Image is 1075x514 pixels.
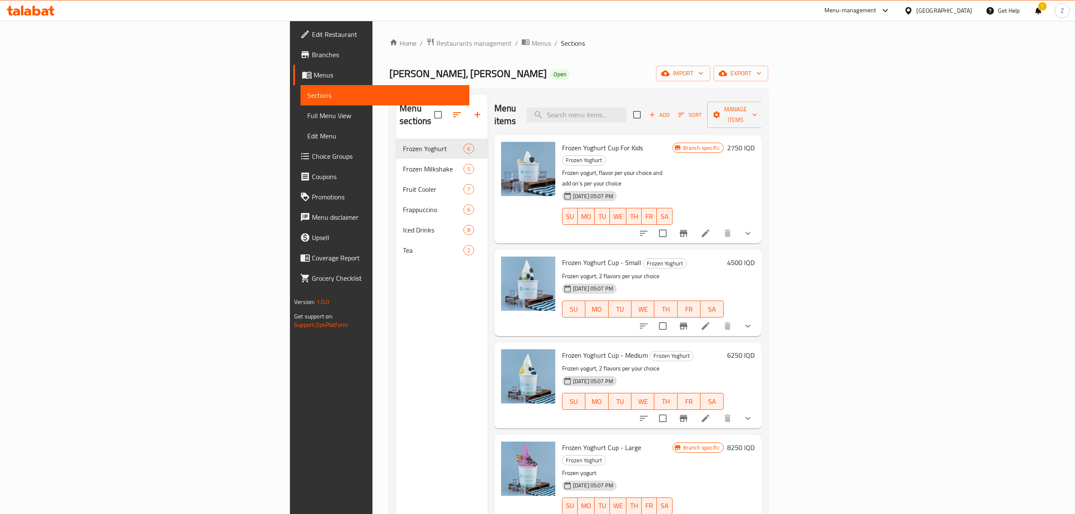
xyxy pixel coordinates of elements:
span: MO [581,210,591,223]
span: Select to update [654,317,672,335]
span: 2 [464,246,474,254]
input: search [526,108,626,122]
span: 1.0.0 [317,296,330,307]
span: MO [589,395,605,408]
span: Select section [628,106,646,124]
h2: Menu items [494,102,516,127]
a: Edit menu item [700,413,711,423]
a: Coupons [293,166,469,187]
span: Frozen Yoghurt [643,259,686,268]
button: TU [609,393,631,410]
button: TU [595,208,610,225]
span: SU [566,395,582,408]
span: Menus [532,38,551,48]
span: Choice Groups [312,151,463,161]
svg: Show Choices [743,413,753,423]
a: Grocery Checklist [293,268,469,288]
span: Frozen Yoghurt [562,456,606,465]
div: Open [550,69,570,80]
div: Iced Drinks8 [396,220,488,240]
a: Promotions [293,187,469,207]
span: Restaurants management [436,38,512,48]
p: Frozen yogurt [562,468,673,478]
span: TU [612,395,628,408]
button: delete [717,316,738,336]
span: SA [704,303,720,315]
p: Frozen yogurt, 2 flavors per your choice [562,363,724,374]
button: delete [717,408,738,428]
span: SU [566,210,574,223]
span: Iced Drinks [403,225,463,235]
span: 8 [464,226,474,234]
span: WE [635,303,651,315]
div: Frozen Yoghurt [650,351,694,361]
span: FR [645,210,653,223]
span: import [663,68,703,79]
span: Branch specific [680,144,723,152]
button: Branch-specific-item [673,408,694,428]
span: SA [660,210,669,223]
div: Fruit Cooler [403,184,463,194]
div: Frappuccino6 [396,199,488,220]
button: TH [626,208,642,225]
span: Frozen Yoghurt Cup For Kids [562,141,643,154]
button: show more [738,316,758,336]
span: TH [630,210,638,223]
a: Choice Groups [293,146,469,166]
span: 7 [464,185,474,193]
button: Add [646,108,673,122]
button: SA [700,393,723,410]
span: Sections [561,38,585,48]
p: Frozen yogurt, flavor per your choice and add on's per your choice [562,168,673,189]
button: TH [654,393,677,410]
button: SA [700,301,723,318]
div: Fruit Cooler7 [396,179,488,199]
span: Frozen Yoghurt Cup - Medium [562,349,648,362]
a: Menus [293,65,469,85]
span: Upsell [312,232,463,243]
button: MO [585,301,608,318]
span: TH [658,395,674,408]
button: SU [562,301,585,318]
a: Coverage Report [293,248,469,268]
a: Sections [300,85,469,105]
nav: breadcrumb [389,38,768,49]
div: Frozen Yoghurt [562,155,606,166]
a: Upsell [293,227,469,248]
span: Add [648,110,671,120]
span: Branch specific [680,444,723,452]
span: Sort sections [447,105,467,125]
h6: 8250 IQD [727,442,755,453]
h6: 2750 IQD [727,142,755,154]
a: Edit menu item [700,228,711,238]
img: Frozen Yoghurt Cup - Small [501,257,555,311]
span: Frozen Yoghurt [650,351,693,361]
span: Promotions [312,192,463,202]
img: Frozen Yoghurt Cup For Kids [501,142,555,196]
span: SA [704,395,720,408]
button: FR [678,393,700,410]
button: show more [738,408,758,428]
img: Frozen Yoghurt Cup - Large [501,442,555,496]
span: Grocery Checklist [312,273,463,283]
span: Menus [314,70,463,80]
span: [DATE] 05:07 PM [570,192,617,200]
span: TU [598,210,606,223]
span: Manage items [714,104,757,125]
span: Version: [294,296,315,307]
a: Branches [293,44,469,65]
button: MO [578,208,595,225]
div: Frozen Yoghurt [562,455,606,465]
span: [DATE] 05:07 PM [570,481,617,489]
span: Coupons [312,171,463,182]
button: delete [717,223,738,243]
div: Frozen Milkshake [403,164,463,174]
div: items [463,144,474,154]
span: Frozen Yoghurt Cup - Large [562,441,641,454]
span: Edit Restaurant [312,29,463,39]
span: Frappuccino [403,204,463,215]
button: export [714,66,768,81]
span: FR [681,395,697,408]
span: FR [645,500,653,512]
h6: 4500 IQD [727,257,755,268]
